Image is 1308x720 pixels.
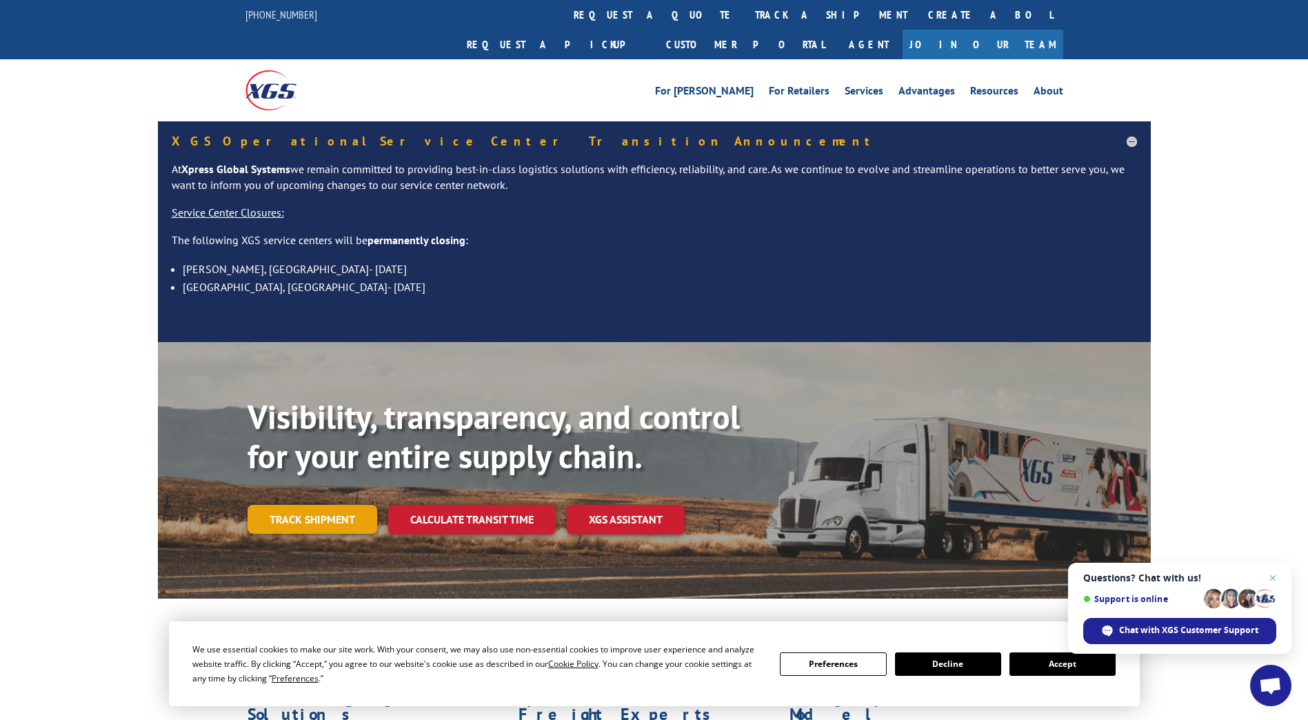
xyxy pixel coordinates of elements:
span: Support is online [1083,594,1199,604]
a: Join Our Team [903,30,1063,59]
strong: Xpress Global Systems [181,162,290,176]
a: Services [845,86,883,101]
button: Accept [1009,652,1116,676]
u: Service Center Closures: [172,206,284,219]
a: About [1034,86,1063,101]
p: At we remain committed to providing best-in-class logistics solutions with efficiency, reliabilit... [172,161,1137,206]
span: Chat with XGS Customer Support [1083,618,1276,644]
a: Request a pickup [456,30,656,59]
a: For Retailers [769,86,829,101]
a: Open chat [1250,665,1291,706]
div: We use essential cookies to make our site work. With your consent, we may also use non-essential ... [192,642,763,686]
button: Decline [895,652,1001,676]
li: [PERSON_NAME], [GEOGRAPHIC_DATA]- [DATE] [183,260,1137,278]
li: [GEOGRAPHIC_DATA], [GEOGRAPHIC_DATA]- [DATE] [183,278,1137,296]
a: For [PERSON_NAME] [655,86,754,101]
a: [PHONE_NUMBER] [245,8,317,21]
strong: permanently closing [368,233,465,247]
a: XGS ASSISTANT [567,505,685,534]
a: Calculate transit time [388,505,556,534]
div: Cookie Consent Prompt [169,621,1140,706]
span: Preferences [272,672,319,684]
a: Advantages [898,86,955,101]
b: Visibility, transparency, and control for your entire supply chain. [248,395,740,478]
a: Resources [970,86,1018,101]
h5: XGS Operational Service Center Transition Announcement [172,135,1137,148]
a: Agent [835,30,903,59]
a: Track shipment [248,505,377,534]
p: The following XGS service centers will be : [172,232,1137,260]
button: Preferences [780,652,886,676]
a: Customer Portal [656,30,835,59]
span: Cookie Policy [548,658,598,670]
span: Questions? Chat with us! [1083,572,1276,583]
span: Chat with XGS Customer Support [1119,624,1258,637]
